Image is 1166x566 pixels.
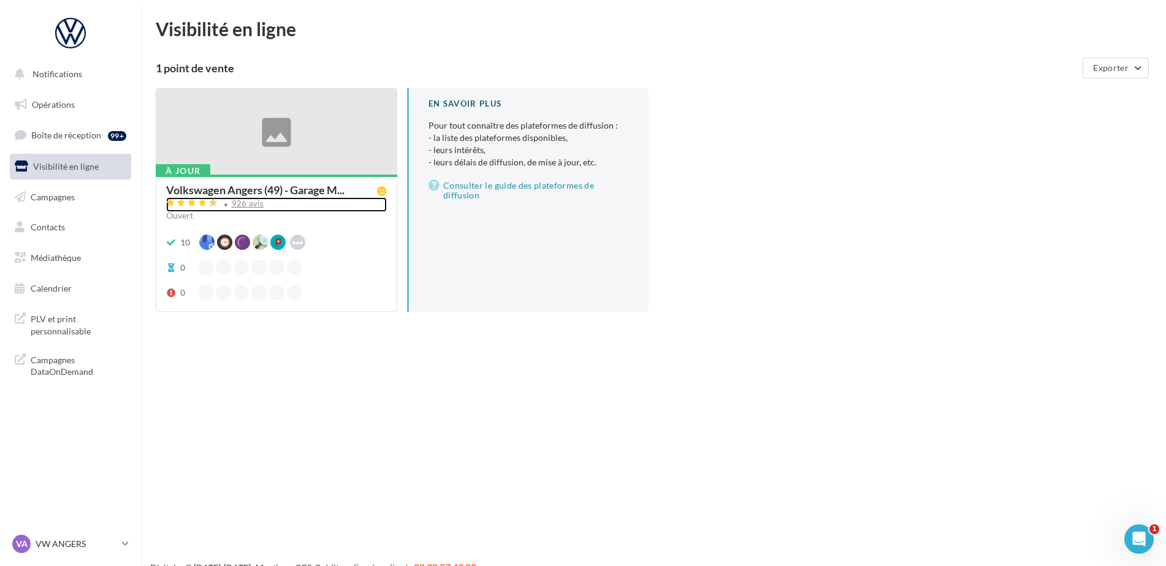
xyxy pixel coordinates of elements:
[31,352,126,378] span: Campagnes DataOnDemand
[108,131,126,141] div: 99+
[7,245,134,271] a: Médiathèque
[33,161,99,172] span: Visibilité en ligne
[156,20,1151,38] div: Visibilité en ligne
[429,178,629,203] a: Consulter le guide des plateformes de diffusion
[7,306,134,342] a: PLV et print personnalisable
[180,262,185,274] div: 0
[1093,62,1129,73] span: Exporter
[10,532,131,556] a: VA VW ANGERS
[32,69,82,79] span: Notifications
[180,236,190,249] div: 10
[7,347,134,383] a: Campagnes DataOnDemand
[31,222,65,232] span: Contacts
[31,191,75,202] span: Campagnes
[1149,524,1159,534] span: 1
[429,156,629,168] li: - leurs délais de diffusion, de mise à jour, etc.
[156,164,210,178] div: À jour
[429,132,629,144] li: - la liste des plateformes disponibles,
[180,287,185,299] div: 0
[429,119,629,168] p: Pour tout connaître des plateformes de diffusion :
[31,252,81,263] span: Médiathèque
[7,184,134,210] a: Campagnes
[7,276,134,301] a: Calendrier
[166,197,387,212] a: 926 avis
[31,283,72,293] span: Calendrier
[429,98,629,110] div: En savoir plus
[7,122,134,148] a: Boîte de réception99+
[429,144,629,156] li: - leurs intérêts,
[7,61,129,87] button: Notifications
[156,62,1078,74] div: 1 point de vente
[166,210,193,221] span: Ouvert
[36,538,117,550] p: VW ANGERS
[166,184,345,195] span: Volkswagen Angers (49) - Garage M...
[32,99,75,110] span: Opérations
[7,154,134,179] a: Visibilité en ligne
[232,200,264,208] div: 926 avis
[31,311,126,337] span: PLV et print personnalisable
[31,130,101,140] span: Boîte de réception
[16,538,28,550] span: VA
[1083,58,1149,78] button: Exporter
[1124,524,1154,554] iframe: Intercom live chat
[7,214,134,240] a: Contacts
[7,92,134,118] a: Opérations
